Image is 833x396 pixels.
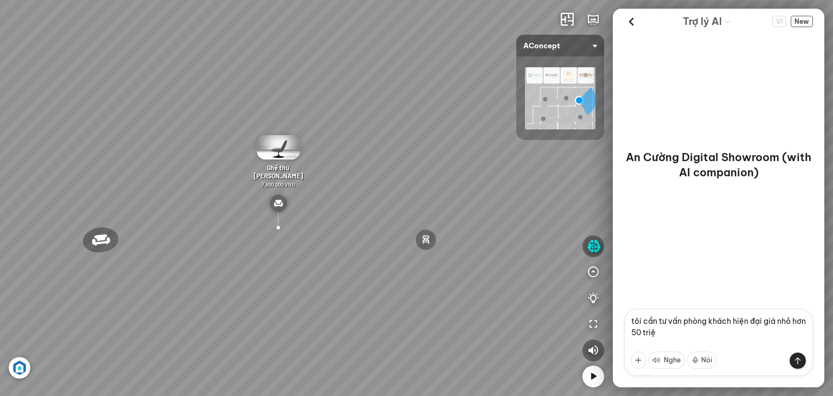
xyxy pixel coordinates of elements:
img: Gh__th__gi_n_Na_VKMXH7JKGJDD.gif [257,135,300,159]
span: New [791,16,813,27]
span: Ghế thư [PERSON_NAME] [254,164,303,180]
button: Nói [687,352,716,369]
span: 7.800.000 VND [261,181,295,188]
button: New Chat [791,16,813,27]
img: type_sofa_CL2K24RXHCN6.svg [270,195,287,212]
div: AI Guide options [683,13,731,30]
span: AConcept [523,35,597,56]
span: Trợ lý AI [683,14,722,29]
textarea: tôi cần tư vấn phòng khách hiện đại giá nhỏ hơn 50 triêu [624,309,813,376]
span: VI [772,16,786,27]
img: Artboard_6_4x_1_F4RHW9YJWHU.jpg [9,357,30,379]
p: An Cường Digital Showroom (with AI companion) [626,150,811,180]
img: AConcept_CTMHTJT2R6E4.png [525,67,595,129]
button: Change language [772,16,786,27]
button: Nghe [648,352,685,369]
